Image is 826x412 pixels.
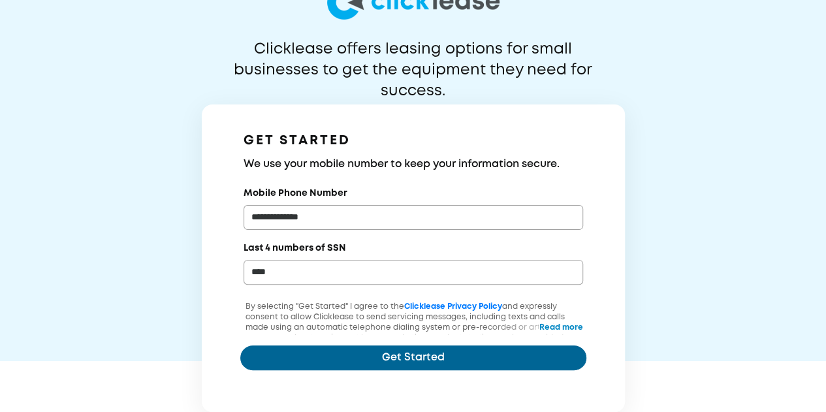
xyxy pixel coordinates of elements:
[244,242,346,255] label: Last 4 numbers of SSN
[244,131,583,151] h1: GET STARTED
[202,39,624,81] p: Clicklease offers leasing options for small businesses to get the equipment they need for success.
[240,345,586,370] button: Get Started
[404,303,502,310] a: Clicklease Privacy Policy
[244,187,347,200] label: Mobile Phone Number
[244,157,583,172] h3: We use your mobile number to keep your information secure.
[240,302,586,364] p: By selecting "Get Started" I agree to the and expressly consent to allow Clicklease to send servi...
